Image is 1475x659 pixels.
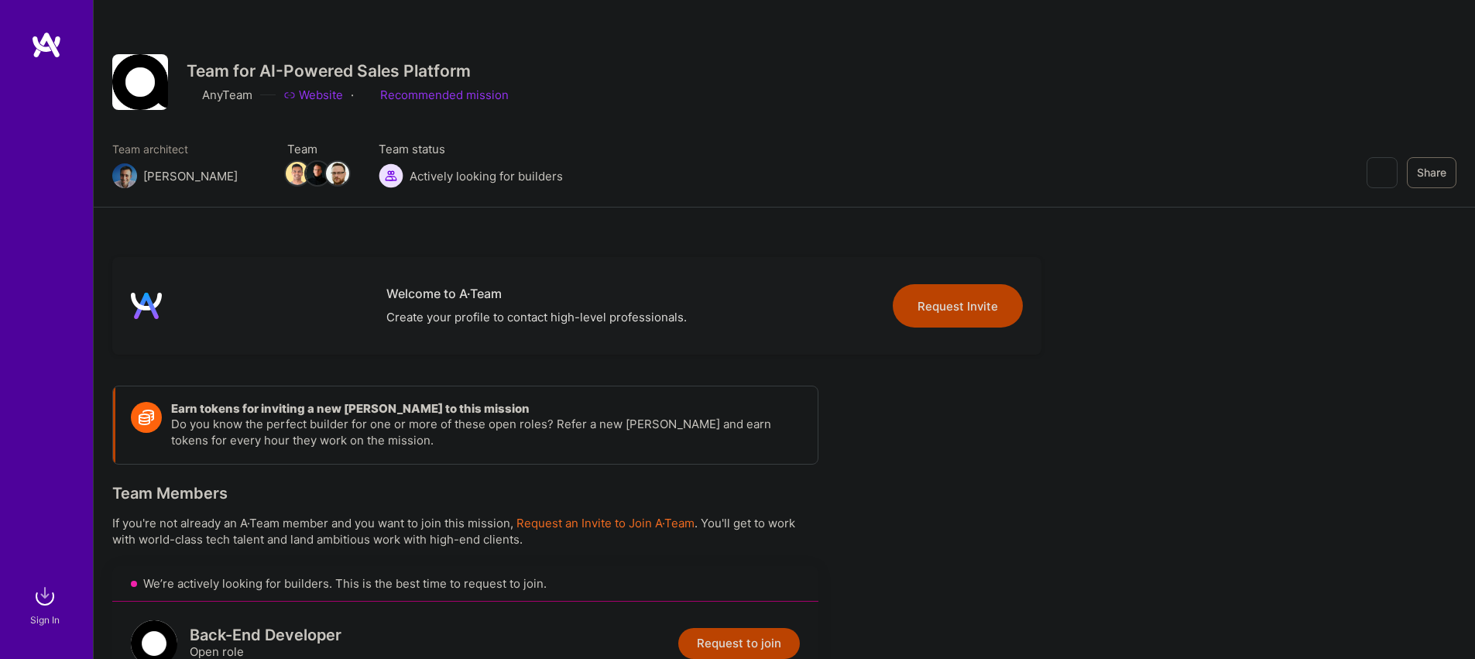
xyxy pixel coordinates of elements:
[244,170,256,182] i: icon Mail
[326,162,349,185] img: Team Member Avatar
[187,87,252,103] div: AnyTeam
[171,416,802,448] p: Do you know the perfect builder for one or more of these open roles? Refer a new [PERSON_NAME] an...
[386,308,687,327] div: Create your profile to contact high-level professionals.
[112,483,818,503] div: Team Members
[190,627,341,644] div: Back-End Developer
[31,31,62,59] img: logo
[187,89,199,101] i: icon CompanyGray
[112,141,256,157] span: Team architect
[112,566,818,602] div: We’re actively looking for builders. This is the best time to request to join.
[328,160,348,187] a: Team Member Avatar
[29,581,60,612] img: sign in
[1417,165,1446,180] span: Share
[893,284,1023,328] button: Request Invite
[362,89,374,101] i: icon PurpleRibbon
[516,516,695,530] span: Request an Invite to Join A·Team
[131,402,162,433] img: Token icon
[171,402,802,416] h4: Earn tokens for inviting a new [PERSON_NAME] to this mission
[307,160,328,187] a: Team Member Avatar
[112,163,137,188] img: Team Architect
[143,168,238,184] div: [PERSON_NAME]
[112,515,818,547] p: If you're not already an A·Team member and you want to join this mission, . You'll get to work wi...
[30,612,60,628] div: Sign In
[351,87,354,103] div: ·
[286,162,309,185] img: Team Member Avatar
[187,61,509,81] h3: Team for AI-Powered Sales Platform
[112,54,168,110] img: Company Logo
[283,87,343,103] a: Website
[33,581,60,628] a: sign inSign In
[386,285,687,302] div: Welcome to A·Team
[287,160,307,187] a: Team Member Avatar
[678,628,800,659] button: Request to join
[379,163,403,188] img: Actively looking for builders
[379,141,563,157] span: Team status
[287,141,348,157] span: Team
[306,162,329,185] img: Team Member Avatar
[410,168,563,184] span: Actively looking for builders
[362,87,509,103] div: Recommended mission
[1407,157,1456,188] button: Share
[131,290,162,321] img: logo
[1375,166,1388,179] i: icon EyeClosed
